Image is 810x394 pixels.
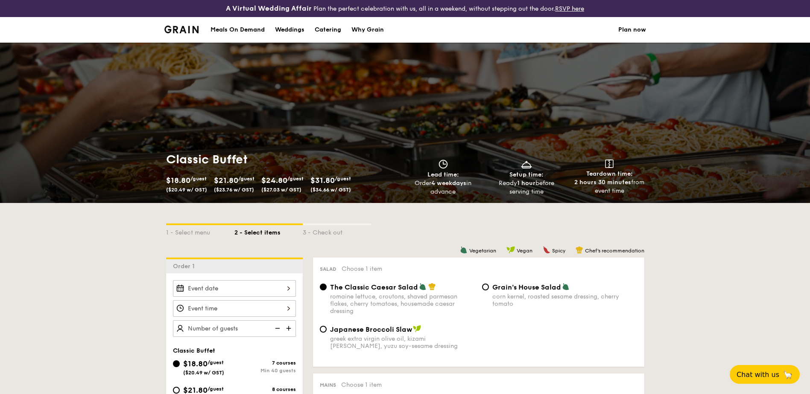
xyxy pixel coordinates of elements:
[492,283,561,291] span: Grain's House Salad
[238,176,254,182] span: /guest
[488,179,564,196] div: Ready before serving time
[342,265,382,272] span: Choose 1 item
[330,293,475,315] div: romaine lettuce, croutons, shaved parmesan flakes, cherry tomatoes, housemade caesar dressing
[737,371,779,379] span: Chat with us
[208,359,224,365] span: /guest
[351,17,384,43] div: Why Grain
[730,365,800,384] button: Chat with us🦙
[166,176,190,185] span: $18.80
[552,248,565,254] span: Spicy
[234,225,303,237] div: 2 - Select items
[492,293,637,307] div: corn kernel, roasted sesame dressing, cherry tomato
[543,246,550,254] img: icon-spicy.37a8142b.svg
[164,26,199,33] a: Logotype
[431,180,466,187] strong: 4 weekdays
[437,159,450,169] img: icon-clock.2db775ea.svg
[183,370,224,376] span: ($20.49 w/ GST)
[783,370,793,380] span: 🦙
[419,283,427,290] img: icon-vegetarian.fe4039eb.svg
[330,335,475,350] div: greek extra virgin olive oil, kizami [PERSON_NAME], yuzu soy-sesame dressing
[166,187,207,193] span: ($20.49 w/ GST)
[320,284,327,290] input: The Classic Caesar Saladromaine lettuce, croutons, shaved parmesan flakes, cherry tomatoes, house...
[173,280,296,297] input: Event date
[173,387,180,394] input: $21.80/guest($23.76 w/ GST)8 coursesMin 30 guests
[605,159,614,168] img: icon-teardown.65201eee.svg
[166,152,402,167] h1: Classic Buffet
[618,17,646,43] a: Plan now
[576,246,583,254] img: icon-chef-hat.a58ddaea.svg
[190,176,207,182] span: /guest
[310,187,351,193] span: ($34.66 w/ GST)
[261,187,301,193] span: ($27.03 w/ GST)
[270,17,310,43] a: Weddings
[159,3,651,14] div: Plan the perfect celebration with us, all in a weekend, without stepping out the door.
[226,3,312,14] h4: A Virtual Wedding Affair
[261,176,287,185] span: $24.80
[320,266,336,272] span: Salad
[275,17,304,43] div: Weddings
[520,159,533,169] img: icon-dish.430c3a2e.svg
[330,283,418,291] span: The Classic Caesar Salad
[517,248,532,254] span: Vegan
[183,359,208,368] span: $18.80
[413,325,421,333] img: icon-vegan.f8ff3823.svg
[166,225,234,237] div: 1 - Select menu
[517,180,535,187] strong: 1 hour
[428,283,436,290] img: icon-chef-hat.a58ddaea.svg
[320,382,336,388] span: Mains
[234,386,296,392] div: 8 courses
[586,170,633,177] span: Teardown time:
[320,326,327,333] input: Japanese Broccoli Slawgreek extra virgin olive oil, kizami [PERSON_NAME], yuzu soy-sesame dressing
[585,248,644,254] span: Chef's recommendation
[211,17,265,43] div: Meals On Demand
[555,5,584,12] a: RSVP here
[287,176,304,182] span: /guest
[164,26,199,33] img: Grain
[303,225,371,237] div: 3 - Check out
[234,368,296,374] div: Min 40 guests
[173,347,215,354] span: Classic Buffet
[330,325,412,333] span: Japanese Broccoli Slaw
[173,360,180,367] input: $18.80/guest($20.49 w/ GST)7 coursesMin 40 guests
[469,248,496,254] span: Vegetarian
[173,320,296,337] input: Number of guests
[283,320,296,336] img: icon-add.58712e84.svg
[315,17,341,43] div: Catering
[310,176,335,185] span: $31.80
[341,381,382,388] span: Choose 1 item
[346,17,389,43] a: Why Grain
[335,176,351,182] span: /guest
[208,386,224,392] span: /guest
[173,300,296,317] input: Event time
[405,179,482,196] div: Order in advance
[571,178,648,195] div: from event time
[310,17,346,43] a: Catering
[482,284,489,290] input: Grain's House Saladcorn kernel, roasted sesame dressing, cherry tomato
[205,17,270,43] a: Meals On Demand
[214,176,238,185] span: $21.80
[460,246,468,254] img: icon-vegetarian.fe4039eb.svg
[506,246,515,254] img: icon-vegan.f8ff3823.svg
[509,171,544,178] span: Setup time:
[234,360,296,366] div: 7 courses
[574,179,631,186] strong: 2 hours 30 minutes
[562,283,570,290] img: icon-vegetarian.fe4039eb.svg
[173,263,198,270] span: Order 1
[214,187,254,193] span: ($23.76 w/ GST)
[270,320,283,336] img: icon-reduce.1d2dbef1.svg
[427,171,459,178] span: Lead time:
